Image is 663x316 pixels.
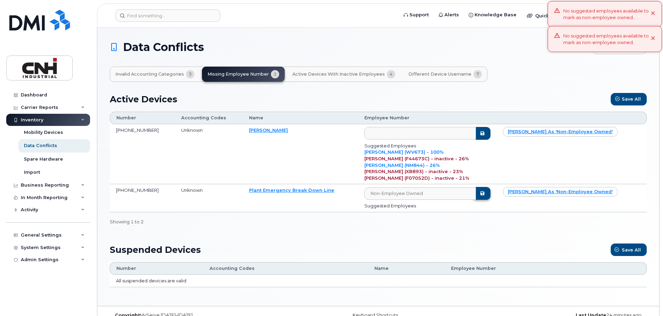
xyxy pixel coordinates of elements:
[445,262,610,275] th: Employee Number
[110,124,175,184] td: [PHONE_NUMBER]
[622,96,641,102] span: Save All
[364,143,490,149] div: Suggested Employees
[503,127,618,137] a: [PERSON_NAME] as 'non-employee owned'
[186,70,194,78] span: 3
[364,175,469,181] a: [PERSON_NAME] (F07052D) - inactive - 21%
[364,169,463,174] a: [PERSON_NAME] (XB893) - inactive - 23%
[563,33,651,45] div: No suggested employees available to mark as non-employee owned.
[110,184,175,212] td: [PHONE_NUMBER]
[292,71,385,77] span: Active Devices with Inactive Employees
[368,262,445,275] th: Name
[364,149,444,155] a: [PERSON_NAME] (WV673) - 100%
[175,124,243,184] td: Unknown
[110,219,144,225] div: Showing 1 to 2
[249,187,334,193] a: Plant Emergency Break Down Line
[110,94,177,104] h2: Active Devices
[358,112,497,124] th: Employee Number
[110,262,203,275] th: Number
[563,8,651,20] div: No suggested employees available to mark as non-employee owned.
[243,112,358,124] th: Name
[611,244,647,256] button: Save All
[175,184,243,212] td: Unknown
[123,42,204,52] span: Data Conflicts
[110,112,175,124] th: Number
[364,203,490,209] div: Suggested Employees
[115,71,184,77] span: Invalid Accounting Categories
[364,162,440,168] a: [PERSON_NAME] (NM844) - 26%
[110,245,201,255] h2: Suspended Devices
[474,70,482,78] span: 7
[387,70,395,78] span: 4
[622,247,641,253] span: Save All
[203,262,368,275] th: Accounting Codes
[175,112,243,124] th: Accounting Codes
[364,156,469,161] a: [PERSON_NAME] (F44673C) - inactive - 26%
[503,187,618,197] a: [PERSON_NAME] as 'non-employee owned'
[408,71,471,77] span: Different Device Username
[249,127,288,133] a: [PERSON_NAME]
[611,93,647,105] button: Save All
[110,275,647,287] td: All suspended devices are valid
